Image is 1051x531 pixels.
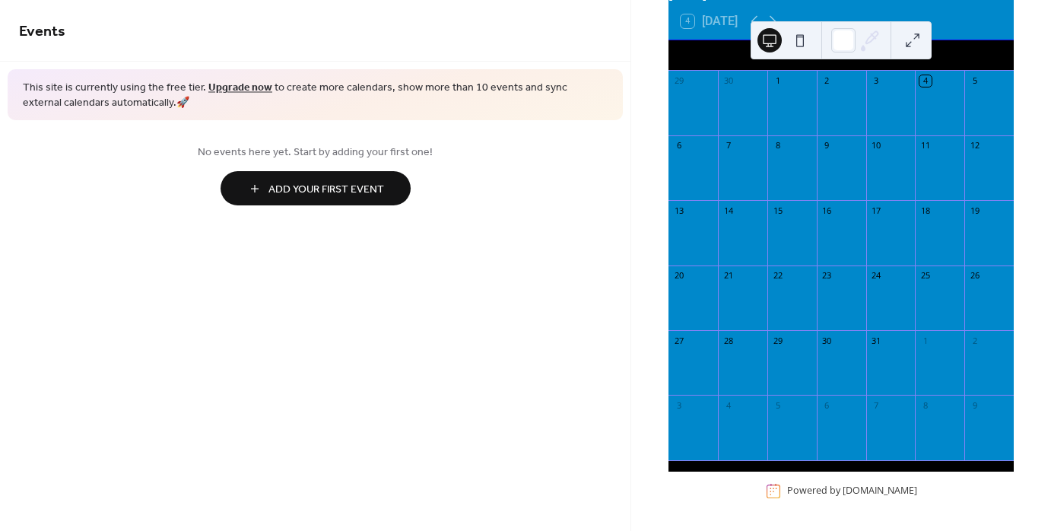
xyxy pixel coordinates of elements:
div: 10 [871,140,882,151]
div: 23 [821,270,833,281]
div: 20 [673,270,684,281]
div: 17 [871,205,882,216]
span: Add Your First Event [268,182,384,198]
div: 31 [871,335,882,346]
div: 21 [722,270,734,281]
div: 4 [919,75,931,87]
div: 24 [871,270,882,281]
div: 5 [772,399,783,411]
div: 1 [772,75,783,87]
div: 28 [722,335,734,346]
div: 22 [772,270,783,281]
div: 14 [722,205,734,216]
div: Sat [910,40,955,71]
div: 30 [821,335,833,346]
div: 27 [673,335,684,346]
a: Add Your First Event [19,171,611,205]
div: Tue [726,40,772,71]
a: Upgrade now [208,78,272,98]
div: 2 [821,75,833,87]
div: 30 [722,75,734,87]
span: No events here yet. Start by adding your first one! [19,145,611,161]
div: 1 [919,335,931,346]
div: 16 [821,205,833,216]
div: 18 [919,205,931,216]
div: 29 [673,75,684,87]
div: Mon [681,40,726,71]
div: 25 [919,270,931,281]
div: 5 [969,75,980,87]
div: 9 [821,140,833,151]
button: Add Your First Event [221,171,411,205]
div: 7 [722,140,734,151]
div: 8 [772,140,783,151]
div: 6 [673,140,684,151]
div: 19 [969,205,980,216]
div: 3 [871,75,882,87]
span: Events [19,17,65,46]
div: 2 [969,335,980,346]
div: 9 [969,399,980,411]
div: 11 [919,140,931,151]
div: Powered by [787,485,917,498]
div: 6 [821,399,833,411]
div: 26 [969,270,980,281]
div: 15 [772,205,783,216]
div: Sun [956,40,1002,71]
div: 4 [722,399,734,411]
span: This site is currently using the free tier. to create more calendars, show more than 10 events an... [23,81,608,110]
div: 8 [919,399,931,411]
div: 29 [772,335,783,346]
div: 13 [673,205,684,216]
a: [DOMAIN_NAME] [843,485,917,498]
div: 3 [673,399,684,411]
div: 12 [969,140,980,151]
div: 7 [871,399,882,411]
